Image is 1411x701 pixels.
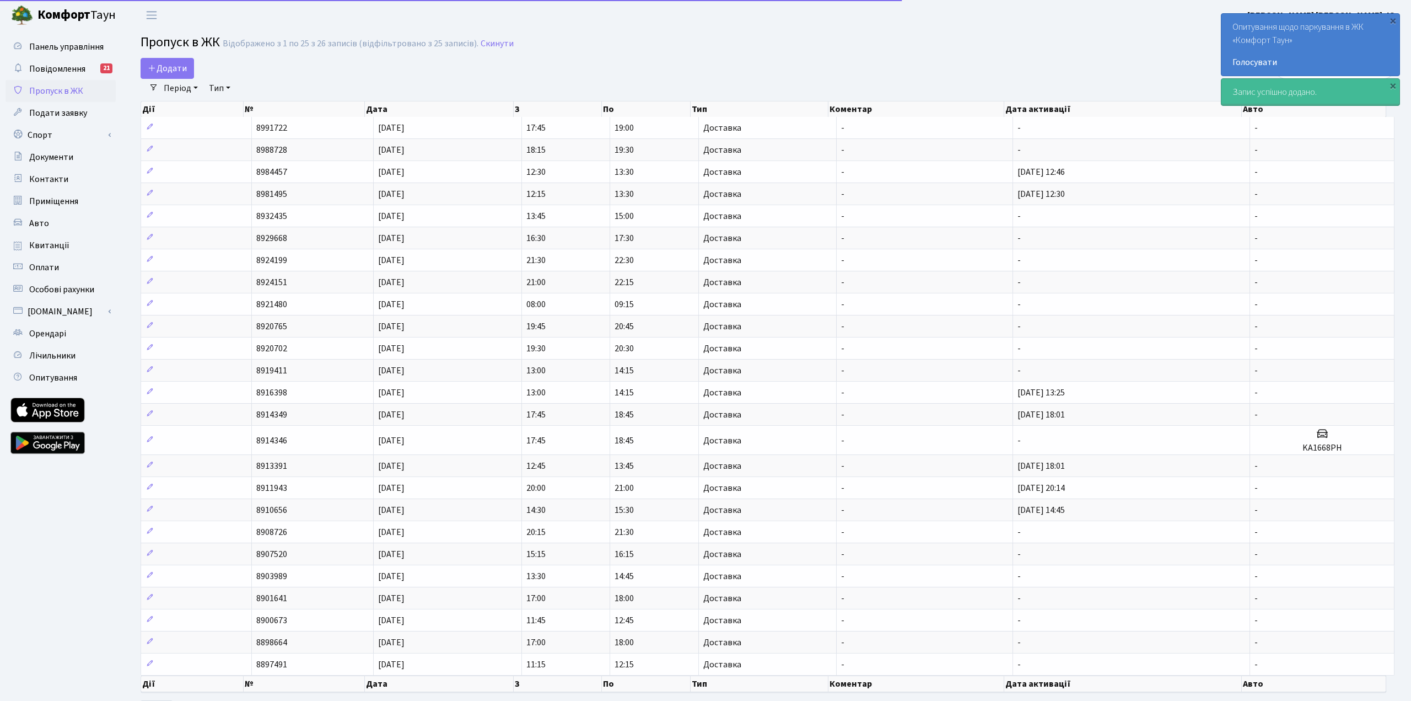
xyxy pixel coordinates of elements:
a: Особові рахунки [6,279,116,301]
span: Доставка [703,256,741,265]
span: 21:00 [615,482,634,494]
span: 8920702 [256,343,287,355]
span: 8913391 [256,460,287,472]
div: Відображено з 1 по 25 з 26 записів (відфільтровано з 25 записів). [223,39,478,49]
span: [DATE] [378,320,405,333]
span: - [1254,526,1258,538]
span: - [1254,298,1258,311]
span: 8910656 [256,504,287,516]
span: Особові рахунки [29,283,94,296]
span: - [1254,636,1258,649]
span: - [1254,409,1258,421]
span: 08:00 [526,298,546,311]
span: Доставка [703,572,741,581]
span: 8919411 [256,365,287,377]
span: - [1254,659,1258,671]
span: - [1017,232,1021,244]
span: 14:15 [615,365,634,377]
span: - [1254,592,1258,604]
span: - [841,659,844,671]
span: Доставка [703,550,741,559]
span: 15:00 [615,210,634,222]
a: Період [159,79,202,98]
span: Доставка [703,322,741,331]
span: 8924199 [256,254,287,266]
span: - [841,592,844,604]
span: Панель управління [29,41,104,53]
span: [DATE] 20:14 [1017,482,1065,494]
span: Доставка [703,484,741,493]
span: - [1254,254,1258,266]
span: Доставка [703,146,741,154]
span: - [1017,659,1021,671]
a: Пропуск в ЖК [6,80,116,102]
span: [DATE] [378,636,405,649]
span: [DATE] [378,122,405,134]
span: 14:45 [615,570,634,582]
a: Авто [6,212,116,234]
span: 8984457 [256,166,287,178]
span: [DATE] [378,548,405,560]
span: - [841,365,844,377]
span: - [1017,210,1021,222]
span: - [1017,254,1021,266]
span: 15:15 [526,548,546,560]
span: 13:30 [526,570,546,582]
span: 17:45 [526,409,546,421]
span: - [841,232,844,244]
span: Доставка [703,124,741,132]
span: [DATE] [378,276,405,288]
span: Доставка [703,594,741,603]
span: 8921480 [256,298,287,311]
span: 09:15 [615,298,634,311]
span: - [1017,435,1021,447]
span: - [1254,343,1258,355]
span: [DATE] [378,570,405,582]
span: - [1254,320,1258,333]
span: 14:15 [615,387,634,399]
span: Квитанції [29,239,69,251]
span: - [841,276,844,288]
a: Повідомлення21 [6,58,116,80]
a: Тип [204,79,235,98]
div: × [1387,80,1398,91]
span: - [1017,365,1021,377]
span: 8900673 [256,614,287,627]
span: - [1017,122,1021,134]
span: Доставка [703,278,741,287]
span: 8908726 [256,526,287,538]
span: Доставка [703,660,741,669]
b: Комфорт [37,6,90,24]
span: 18:45 [615,435,634,447]
span: - [841,570,844,582]
img: logo.png [11,4,33,26]
span: Доставка [703,234,741,243]
th: № [244,101,365,117]
span: - [1254,276,1258,288]
span: 19:30 [526,343,546,355]
span: - [1017,570,1021,582]
a: Спорт [6,124,116,146]
span: - [841,122,844,134]
th: Дата [365,676,513,692]
span: - [1017,298,1021,311]
th: Дата [365,101,513,117]
span: [DATE] 14:45 [1017,504,1065,516]
span: 12:15 [615,659,634,671]
span: - [1017,343,1021,355]
span: Доставка [703,506,741,515]
span: 20:45 [615,320,634,333]
span: Доставка [703,366,741,375]
th: Дата активації [1004,676,1242,692]
span: - [841,548,844,560]
div: 21 [100,63,112,73]
span: [DATE] [378,526,405,538]
span: - [841,526,844,538]
a: Панель управління [6,36,116,58]
a: Додати [141,58,194,79]
span: 17:30 [615,232,634,244]
span: - [1017,636,1021,649]
span: - [1017,592,1021,604]
span: - [841,435,844,447]
span: Доставка [703,190,741,199]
